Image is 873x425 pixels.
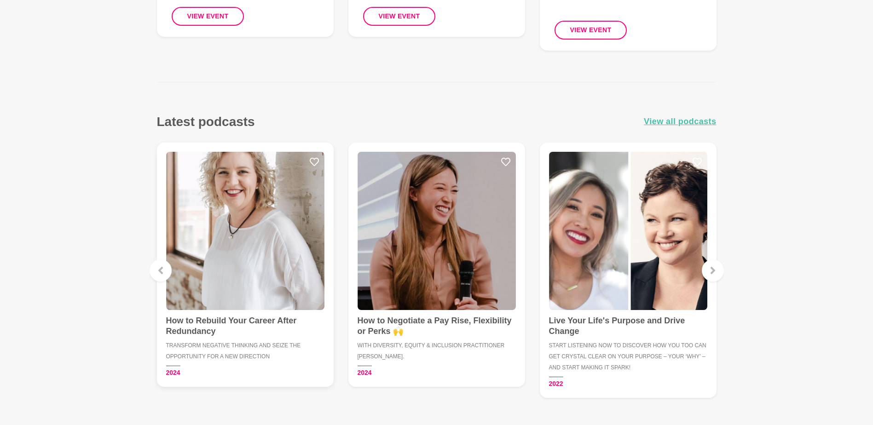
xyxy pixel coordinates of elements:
img: Live Your Life's Purpose and Drive Change [549,152,707,310]
time: 2022 [549,377,563,389]
button: View Event [363,7,436,26]
img: How to Rebuild Your Career After Redundancy [166,152,324,310]
button: View Event [172,7,244,26]
h4: Live Your Life's Purpose and Drive Change [549,316,707,336]
h5: With Diversity, Equity & Inclusion Practitioner [PERSON_NAME]. [358,340,516,362]
time: 2024 [166,366,180,378]
h3: Latest podcasts [157,114,255,130]
h5: Transform negative thinking and seize the opportunity for a new direction [166,340,324,362]
button: View Event [555,21,627,40]
h5: Start listening now to discover how you too can get crystal clear on your purpose – your ‘why’ – ... [549,340,707,373]
a: Live Your Life's Purpose and Drive ChangeLive Your Life's Purpose and Drive ChangeStart listening... [540,143,717,398]
time: 2024 [358,366,372,378]
a: View all podcasts [644,115,716,128]
h4: How to Rebuild Your Career After Redundancy [166,316,324,336]
a: How to Negotiate a Pay Rise, Flexibility or Perks 🙌How to Negotiate a Pay Rise, Flexibility or Pe... [348,143,525,387]
h4: How to Negotiate a Pay Rise, Flexibility or Perks 🙌 [358,316,516,336]
img: How to Negotiate a Pay Rise, Flexibility or Perks 🙌 [358,152,516,310]
a: How to Rebuild Your Career After RedundancyHow to Rebuild Your Career After RedundancyTransform n... [157,143,334,387]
